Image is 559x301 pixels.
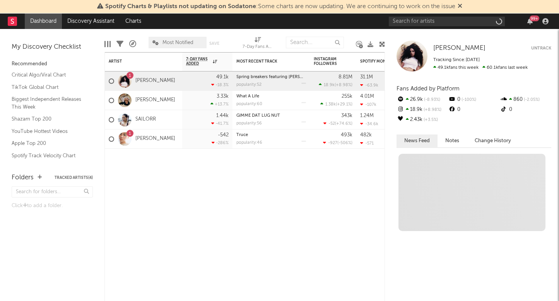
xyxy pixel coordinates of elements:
div: -41.7 % [211,121,229,126]
div: 4.01M [360,94,374,99]
div: Instagram Followers [314,57,341,66]
a: Charts [120,14,147,29]
span: Tracking Since: [DATE] [433,58,480,62]
span: +3.5 % [422,118,438,122]
div: 860 [500,95,551,105]
button: Tracked Artists(4) [55,176,93,180]
div: 49.1k [216,75,229,80]
a: Biggest Independent Releases This Week [12,95,85,111]
button: Notes [438,134,467,147]
a: Truce [236,133,248,137]
a: [PERSON_NAME] [135,136,175,142]
div: Folders [12,173,34,182]
input: Search... [286,37,344,48]
div: -18.3 % [211,82,229,87]
div: 2.43k [397,115,448,125]
button: 99+ [527,18,533,24]
div: What A Life [236,94,306,99]
div: 0 [448,105,499,115]
span: Spotify Charts & Playlists not updating on Sodatone [105,3,256,10]
div: Spring breakers featuring kesha [236,75,306,79]
a: Shazam Top 200 [12,115,85,123]
div: 343k [341,113,352,118]
button: Untrack [531,44,551,52]
a: YouTube Hottest Videos [12,127,85,136]
span: +74.6 % [336,122,351,126]
div: +13.7 % [210,102,229,107]
div: popularity: 52 [236,83,262,87]
div: -542 [218,133,229,138]
div: ( ) [323,140,352,145]
div: 7-Day Fans Added (7-Day Fans Added) [243,33,274,55]
div: -286 % [212,140,229,145]
div: Recommended [12,60,93,69]
span: -927 [328,141,337,145]
div: 255k [342,94,352,99]
span: -8.93 % [423,98,440,102]
div: 0 [448,95,499,105]
div: -34.6k [360,121,378,126]
div: My Discovery Checklist [12,43,93,52]
div: -571 [360,141,374,146]
div: -63.9k [360,83,378,88]
div: 7-Day Fans Added (7-Day Fans Added) [243,43,274,52]
div: Truce [236,133,306,137]
div: 18.9k [397,105,448,115]
button: Change History [467,134,519,147]
div: Filters [116,33,123,55]
div: 8.81M [338,75,352,80]
div: Artist [109,59,167,64]
div: 31.1M [360,75,373,80]
div: 0 [500,105,551,115]
div: popularity: 60 [236,102,262,106]
div: Edit Columns [104,33,111,55]
div: A&R Pipeline [129,33,136,55]
div: 482k [360,133,372,138]
a: Dashboard [25,14,62,29]
div: popularity: 46 [236,141,262,145]
span: Fans Added by Platform [397,86,460,92]
span: : Some charts are now updating. We are continuing to work on the issue [105,3,455,10]
span: 18.9k [324,83,335,87]
div: 99 + [530,15,539,21]
a: Spotify Track Velocity Chart [12,151,85,160]
a: GIMME DAT LUG NUT [236,114,280,118]
div: Most Recent Track [236,59,294,64]
span: [PERSON_NAME] [433,45,485,51]
a: What A Life [236,94,259,99]
div: 3.33k [217,94,229,99]
input: Search for folders... [12,186,93,197]
span: -52 [328,122,335,126]
button: News Feed [397,134,438,147]
span: -2.05 % [523,98,540,102]
div: 1.24M [360,113,374,118]
div: -107k [360,102,376,107]
div: popularity: 56 [236,121,262,126]
a: Apple Top 200 [12,139,85,148]
a: TikTok Global Chart [12,83,85,92]
input: Search for artists [389,17,505,26]
span: 60.1k fans last week [433,65,528,70]
div: ( ) [320,102,352,107]
span: 1.38k [325,102,336,107]
a: Spring breakers featuring [PERSON_NAME] [236,75,322,79]
div: 1.44k [216,113,229,118]
a: [PERSON_NAME] [135,78,175,84]
a: [PERSON_NAME] [433,44,485,52]
a: Critical Algo/Viral Chart [12,71,85,79]
span: 7-Day Fans Added [186,57,211,66]
a: [PERSON_NAME] [135,97,175,104]
div: Click to add a folder. [12,201,93,211]
span: -506 % [338,141,351,145]
span: 49.1k fans this week [433,65,479,70]
div: 493k [341,133,352,138]
div: Spotify Monthly Listeners [360,59,418,64]
span: -100 % [460,98,476,102]
div: GIMME DAT LUG NUT [236,114,306,118]
div: ( ) [319,82,352,87]
span: +8.98 % [336,83,351,87]
a: Discovery Assistant [62,14,120,29]
span: Dismiss [458,3,462,10]
span: +8.98 % [422,108,441,112]
div: ( ) [323,121,352,126]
